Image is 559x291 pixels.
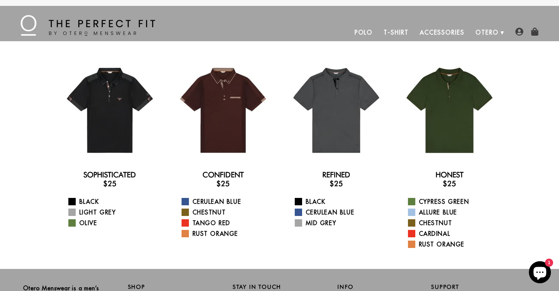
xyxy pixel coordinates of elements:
a: Rust Orange [408,240,500,249]
a: Black [295,197,387,206]
a: Rust Orange [182,229,274,238]
img: The Perfect Fit - by Otero Menswear - Logo [21,15,155,36]
a: Sophisticated [83,170,136,179]
h2: Info [337,284,431,290]
a: Allure Blue [408,208,500,217]
a: Cerulean Blue [295,208,387,217]
h3: $25 [59,179,161,188]
a: Honest [436,170,463,179]
h3: $25 [286,179,387,188]
a: Tango Red [182,219,274,227]
a: Otero [470,24,504,41]
a: Black [68,197,161,206]
h3: $25 [172,179,274,188]
a: Accessories [414,24,470,41]
inbox-online-store-chat: Shopify online store chat [527,261,553,285]
a: Refined [322,170,350,179]
a: Chestnut [182,208,274,217]
h2: Stay in Touch [233,284,326,290]
a: Confident [203,170,244,179]
a: Polo [349,24,379,41]
h3: $25 [399,179,500,188]
a: Chestnut [408,219,500,227]
a: Cypress Green [408,197,500,206]
a: Cardinal [408,229,500,238]
a: Light Grey [68,208,161,217]
h2: Shop [128,284,222,290]
a: T-Shirt [378,24,414,41]
a: Mid Grey [295,219,387,227]
img: shopping-bag-icon.png [531,28,539,36]
h2: Support [431,284,536,290]
a: Olive [68,219,161,227]
img: user-account-icon.png [515,28,523,36]
a: Cerulean Blue [182,197,274,206]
